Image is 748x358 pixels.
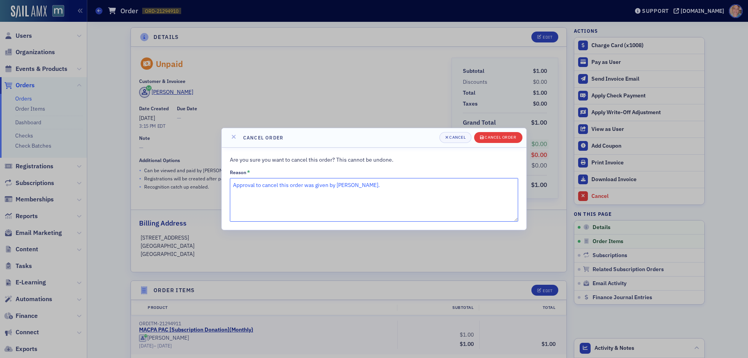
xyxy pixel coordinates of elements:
button: Cancel order [474,132,522,143]
button: Cancel [439,132,472,143]
p: Are you sure you want to cancel this order? This cannot be undone. [230,156,518,164]
div: Cancel [449,135,466,139]
abbr: This field is required [247,169,250,175]
textarea: To enrich screen reader interactions, please activate Accessibility in Grammarly extension settings [230,178,518,222]
h4: Cancel order [243,134,284,141]
div: Reason [230,169,246,175]
div: Cancel order [485,135,516,139]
